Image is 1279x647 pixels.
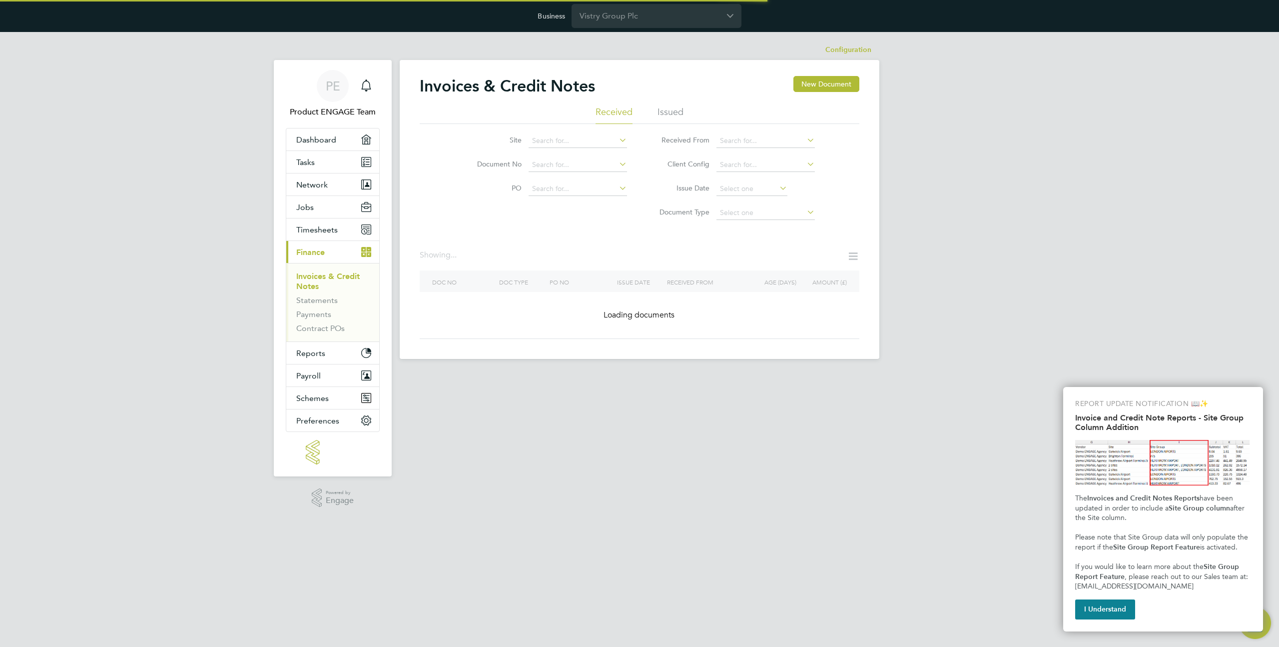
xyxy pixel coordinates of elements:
strong: Site Group column [1169,504,1230,512]
div: Invoice and Credit Note Reports - Site Group Column Addition [1063,387,1263,631]
input: Search for... [529,182,627,196]
input: Search for... [716,134,815,148]
input: Search for... [716,158,815,172]
span: have been updated in order to include a [1075,494,1235,512]
label: Document No [464,159,522,168]
span: Dashboard [296,135,336,144]
a: Dashboard [286,128,379,150]
input: Search for... [529,134,627,148]
img: engage-logo-retina.png [306,440,360,464]
span: Please note that Site Group data will only populate the report if the [1075,533,1250,551]
h2: Invoices & Credit Notes [420,76,595,96]
span: Product ENGAGE Team [286,106,380,118]
label: Issue Date [652,183,709,192]
span: Powered by [326,488,354,497]
a: Go to home page [286,440,380,464]
strong: Invoices and Credit Notes Reports [1087,494,1200,502]
a: Contract POs [296,323,345,333]
button: New Document [793,76,859,92]
input: Select one [716,206,815,220]
a: Payments [296,309,331,319]
span: Tasks [296,157,315,167]
span: , please reach out to our Sales team at: [EMAIL_ADDRESS][DOMAIN_NAME] [1075,572,1250,591]
input: Search for... [529,158,627,172]
a: Go to account details [286,70,380,118]
strong: Site Group Report Feature [1075,562,1241,581]
span: If you would like to learn more about the [1075,562,1204,571]
input: Select one [716,182,787,196]
li: Received [596,106,633,124]
span: Jobs [296,202,314,212]
span: PE [326,79,340,92]
nav: Main navigation [274,60,392,476]
span: Finance [296,247,325,257]
label: Site [464,135,522,144]
a: Statements [296,295,338,305]
span: ... [451,250,457,260]
label: Business [538,11,565,20]
label: Client Config [652,159,709,168]
span: is activated. [1200,543,1238,551]
span: Preferences [296,416,339,425]
img: Site Group Column in Invoices Report [1075,440,1251,485]
button: I Understand [1075,599,1135,619]
span: Timesheets [296,225,338,234]
li: Configuration [825,40,871,60]
span: Reports [296,348,325,358]
label: Document Type [652,207,709,216]
p: REPORT UPDATE NOTIFICATION 📖✨ [1075,399,1251,409]
span: Network [296,180,328,189]
a: Invoices & Credit Notes [296,271,360,291]
h2: Invoice and Credit Note Reports - Site Group Column Addition [1075,413,1251,432]
a: Tasks [286,151,379,173]
div: Showing [420,250,459,260]
strong: Site Group Report Feature [1113,543,1200,551]
span: The [1075,494,1087,502]
span: Payroll [296,371,321,380]
span: Schemes [296,393,329,403]
label: PO [464,183,522,192]
span: Engage [326,496,354,505]
li: Issued [657,106,683,124]
label: Received From [652,135,709,144]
